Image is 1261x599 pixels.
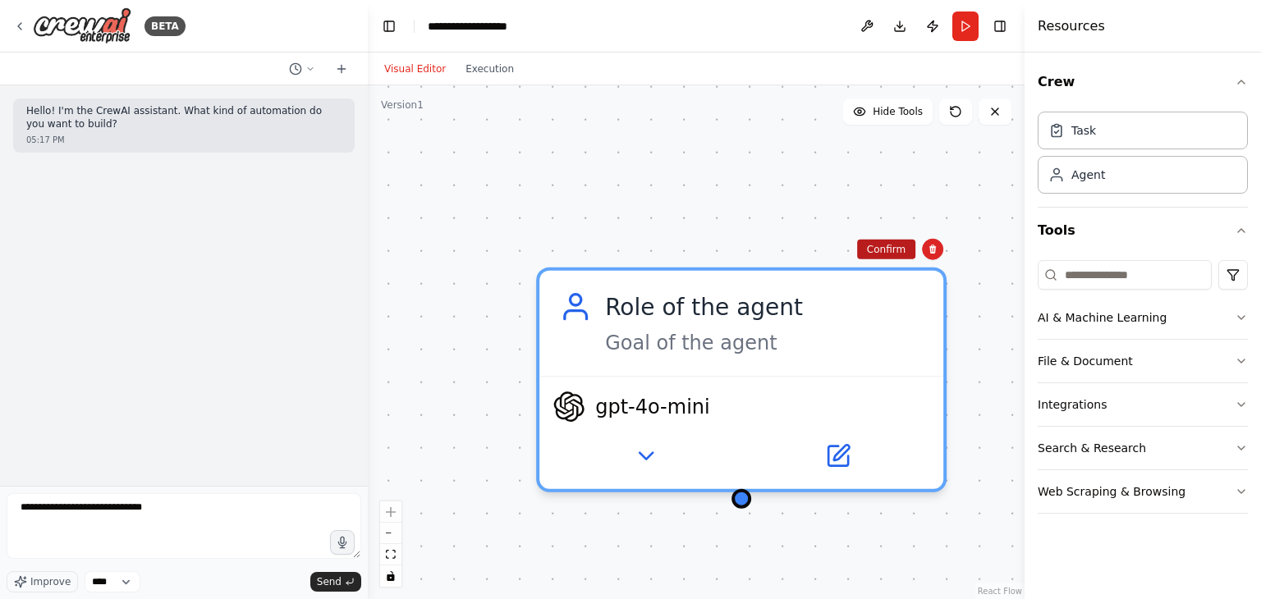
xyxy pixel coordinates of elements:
button: Delete node [922,239,943,260]
div: Task [1071,122,1096,139]
div: Role of the agent [605,290,924,323]
button: Integrations [1038,383,1248,426]
h4: Resources [1038,16,1105,36]
button: Hide left sidebar [378,15,401,38]
div: Version 1 [381,98,424,112]
button: Improve [7,571,78,592]
button: Hide right sidebar [988,15,1011,38]
button: Send [310,572,361,592]
div: Crew [1038,105,1248,207]
div: Tools [1038,254,1248,527]
span: gpt-4o-mini [595,394,710,420]
div: BETA [144,16,186,36]
button: Search & Research [1038,427,1248,469]
button: Switch to previous chat [282,59,322,79]
nav: breadcrumb [428,18,534,34]
div: Role of the agentGoal of the agentgpt-4o-mini [536,267,947,492]
button: Click to speak your automation idea [330,530,355,555]
button: Crew [1038,59,1248,105]
button: Tools [1038,208,1248,254]
button: AI & Machine Learning [1038,296,1248,339]
img: Logo [33,7,131,44]
button: Start a new chat [328,59,355,79]
button: Execution [456,59,524,79]
p: Hello! I'm the CrewAI assistant. What kind of automation do you want to build? [26,105,342,130]
span: Send [317,575,342,588]
button: Confirm [857,240,915,259]
button: toggle interactivity [380,565,401,587]
button: File & Document [1038,340,1248,382]
button: zoom out [380,523,401,544]
button: Visual Editor [374,59,456,79]
button: Open in side panel [745,437,930,476]
button: Hide Tools [843,98,933,125]
span: Hide Tools [873,105,923,118]
div: Goal of the agent [605,330,924,356]
span: Improve [30,575,71,588]
button: fit view [380,544,401,565]
button: Web Scraping & Browsing [1038,470,1248,513]
div: Agent [1071,167,1105,183]
div: 05:17 PM [26,134,342,146]
div: React Flow controls [380,501,401,587]
a: React Flow attribution [978,587,1022,596]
